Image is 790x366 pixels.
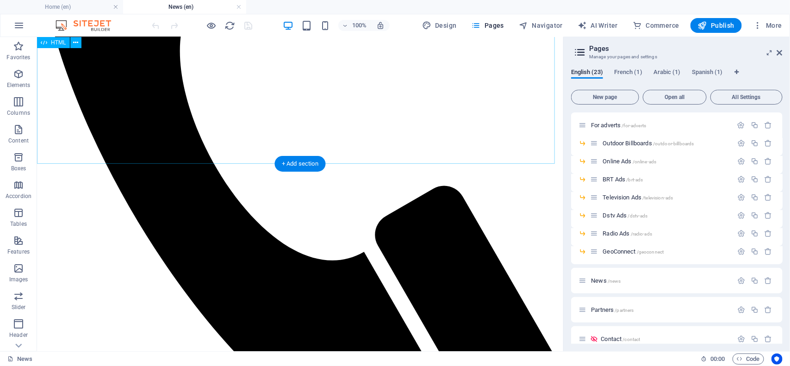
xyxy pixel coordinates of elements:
h4: News (en) [123,2,246,12]
img: Editor Logo [53,20,123,31]
div: Dstv Ads/dstv-ads [600,212,733,218]
div: Settings [737,306,745,314]
button: Design [418,18,460,33]
div: BRT Ads/brt-ads [600,176,733,182]
p: Columns [7,109,30,117]
div: Remove [765,139,772,147]
button: Navigator [515,18,566,33]
div: Partners/partners [588,307,733,313]
div: Duplicate [751,335,759,343]
div: Online Ads/online-ads [600,158,733,164]
i: On resize automatically adjust zoom level to fit chosen device. [376,21,385,30]
button: Publish [690,18,742,33]
h2: Pages [589,44,783,53]
button: More [749,18,786,33]
span: News [591,277,621,284]
div: Settings [737,335,745,343]
button: Code [733,354,764,365]
div: Settings [737,193,745,201]
p: Images [9,276,28,283]
div: Settings [737,121,745,129]
div: Duplicate [751,193,759,201]
span: Commerce [633,21,679,30]
div: Duplicate [751,121,759,129]
span: /contact [622,337,640,342]
span: Click to open page [601,335,640,342]
a: Click to cancel selection. Double-click to open Pages [7,354,32,365]
span: AI Writer [578,21,618,30]
p: Slider [12,304,26,311]
span: Click to open page [603,230,652,237]
div: Duplicate [751,248,759,255]
div: Outdoor Billboards/outdoor-billboards [600,140,733,146]
div: + Add section [274,156,326,172]
div: Remove [765,248,772,255]
h6: 100% [352,20,367,31]
div: Duplicate [751,211,759,219]
span: /radio-ads [631,231,652,236]
span: Click to open page [591,122,646,129]
span: Arabic (1) [653,67,681,80]
div: For adverts/for-adverts [588,122,733,128]
div: Remove [765,193,772,201]
div: Remove [765,175,772,183]
span: /online-ads [633,159,657,164]
span: Spanish (1) [692,67,723,80]
span: Click to open page [603,194,673,201]
div: Settings [737,211,745,219]
div: Duplicate [751,157,759,165]
p: Elements [7,81,31,89]
p: Header [9,331,28,339]
div: Settings [737,230,745,237]
div: Remove [765,335,772,343]
div: Settings [737,157,745,165]
span: Click to open page [591,306,634,313]
button: Click here to leave preview mode and continue editing [206,20,217,31]
button: 100% [338,20,371,31]
h3: Manage your pages and settings [589,53,764,61]
div: Settings [737,248,745,255]
span: All Settings [715,94,778,100]
span: 00 00 [710,354,725,365]
span: Design [422,21,457,30]
button: All Settings [710,90,783,105]
p: Accordion [6,192,31,200]
div: Design (Ctrl+Alt+Y) [418,18,460,33]
div: Settings [737,277,745,285]
i: Reload page [225,20,236,31]
div: Remove [765,157,772,165]
div: Television Ads/television-ads [600,194,733,200]
span: Click to open page [603,212,647,219]
span: More [753,21,782,30]
button: reload [224,20,236,31]
span: French (1) [614,67,642,80]
div: Radio Ads/radio-ads [600,230,733,236]
div: Duplicate [751,230,759,237]
span: : [717,355,718,362]
span: /news [608,279,621,284]
button: Usercentrics [771,354,783,365]
p: Boxes [11,165,26,172]
span: /partners [615,308,634,313]
button: Pages [468,18,508,33]
button: New page [571,90,639,105]
div: Contact/contact [598,336,733,342]
div: Settings [737,139,745,147]
button: AI Writer [574,18,622,33]
span: Click to open page [603,158,656,165]
div: Settings [737,175,745,183]
div: Remove [765,211,772,219]
div: Remove [765,277,772,285]
span: /television-ads [642,195,673,200]
div: Duplicate [751,277,759,285]
span: Click to open page [603,248,664,255]
button: Commerce [629,18,683,33]
span: Click to open page [603,176,643,183]
span: Publish [698,21,734,30]
p: Content [8,137,29,144]
div: Remove [765,121,772,129]
span: Open all [647,94,703,100]
span: Click to open page [603,140,694,147]
p: Tables [10,220,27,228]
span: Navigator [519,21,563,30]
